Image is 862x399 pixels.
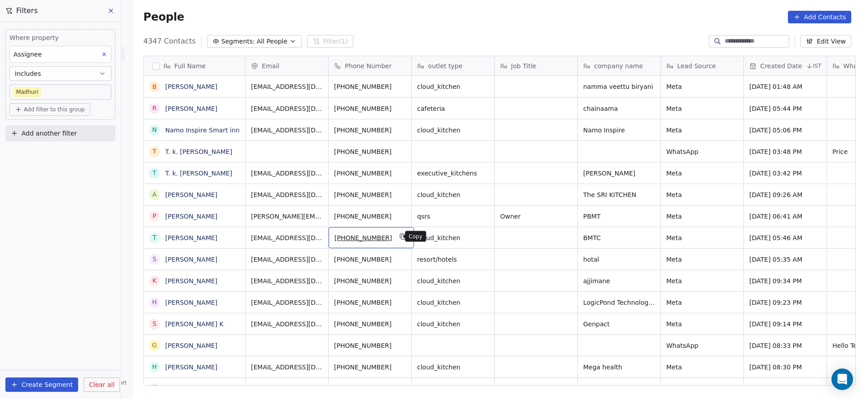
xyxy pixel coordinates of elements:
[749,147,821,156] span: [DATE] 03:48 PM
[251,126,323,135] span: [EMAIL_ADDRESS][DOMAIN_NAME]
[334,104,406,113] span: [PHONE_NUMBER]
[417,212,489,221] span: qsrs
[409,233,422,240] p: Copy
[749,384,821,393] span: [DATE] 05:17 PM
[500,212,572,221] span: Owner
[749,190,821,199] span: [DATE] 09:26 AM
[153,276,157,285] div: K
[334,320,406,329] span: [PHONE_NUMBER]
[251,212,323,221] span: [PERSON_NAME][EMAIL_ADDRESS][DOMAIN_NAME]
[749,363,821,372] span: [DATE] 08:30 PM
[165,385,217,392] a: [PERSON_NAME]
[417,384,489,393] span: caterers
[417,255,489,264] span: resort/hotels
[334,147,406,156] span: [PHONE_NUMBER]
[511,61,536,70] span: Job Title
[165,320,224,328] a: [PERSON_NAME] K
[749,341,821,350] span: [DATE] 08:33 PM
[813,62,822,70] span: IST
[165,342,217,349] a: [PERSON_NAME]
[334,384,406,393] span: [PHONE_NUMBER]
[334,190,406,199] span: [PHONE_NUMBER]
[583,169,655,178] span: [PERSON_NAME]
[417,320,489,329] span: cloud_kitchen
[334,233,392,242] span: [PHONE_NUMBER]
[583,104,655,113] span: chainaama
[417,104,489,113] span: cafeteria
[174,61,206,70] span: Full Name
[749,276,821,285] span: [DATE] 09:34 PM
[334,363,406,372] span: [PHONE_NUMBER]
[165,170,232,177] a: T. k. [PERSON_NAME]
[412,56,494,75] div: outlet type
[666,384,738,393] span: Meta
[749,104,821,113] span: [DATE] 05:44 PM
[495,56,577,75] div: Job Title
[251,384,323,393] span: [EMAIL_ADDRESS][DOMAIN_NAME]
[153,190,157,199] div: A
[165,148,232,155] a: T. k. [PERSON_NAME]
[165,364,217,371] a: [PERSON_NAME]
[583,190,655,199] span: The SRI KITCHEN
[666,320,738,329] span: Meta
[666,276,738,285] span: Meta
[749,233,821,242] span: [DATE] 05:46 AM
[152,341,157,350] div: G
[788,11,851,23] button: Add Contacts
[749,255,821,264] span: [DATE] 05:35 AM
[417,298,489,307] span: cloud_kitchen
[144,56,245,75] div: Full Name
[251,298,323,307] span: [EMAIL_ADDRESS][DOMAIN_NAME]
[334,298,406,307] span: [PHONE_NUMBER]
[257,37,287,46] span: All People
[153,211,156,221] div: P
[583,126,655,135] span: Namo Inspire
[594,61,643,70] span: company name
[417,126,489,135] span: cloud_kitchen
[666,169,738,178] span: Meta
[417,82,489,91] span: cloud_kitchen
[251,276,323,285] span: [EMAIL_ADDRESS][DOMAIN_NAME]
[153,82,157,92] div: b
[583,363,655,372] span: Mega health
[417,276,489,285] span: cloud_kitchen
[583,212,655,221] span: PBMT
[165,83,217,90] a: [PERSON_NAME]
[666,190,738,199] span: Meta
[583,82,655,91] span: namma veettu biryani
[583,384,655,393] span: GD Traders
[428,61,462,70] span: outlet type
[165,127,240,134] a: Namo Inspire Smart inn
[152,298,157,307] div: H
[417,190,489,199] span: cloud_kitchen
[677,61,716,70] span: Lead Source
[334,255,406,264] span: [PHONE_NUMBER]
[165,105,217,112] a: [PERSON_NAME]
[749,320,821,329] span: [DATE] 09:14 PM
[583,233,655,242] span: BMTC
[153,254,157,264] div: S
[666,255,738,264] span: Meta
[666,104,738,113] span: Meta
[221,37,255,46] span: Segments:
[417,363,489,372] span: cloud_kitchen
[165,256,217,263] a: [PERSON_NAME]
[165,191,217,198] a: [PERSON_NAME]
[666,147,738,156] span: WhatsApp
[143,10,184,24] span: People
[345,61,391,70] span: Phone Number
[329,56,411,75] div: Phone Number
[165,299,217,306] a: [PERSON_NAME]
[334,341,406,350] span: [PHONE_NUMBER]
[251,190,323,199] span: [EMAIL_ADDRESS][DOMAIN_NAME]
[749,212,821,221] span: [DATE] 06:41 AM
[760,61,802,70] span: Created Date
[334,169,406,178] span: [PHONE_NUMBER]
[152,104,157,113] div: R
[666,212,738,221] span: Meta
[246,56,328,75] div: Email
[251,363,323,372] span: [EMAIL_ADDRESS][DOMAIN_NAME]
[583,298,655,307] span: LogicPond Technologies
[749,169,821,178] span: [DATE] 03:42 PM
[251,82,323,91] span: [EMAIL_ADDRESS][DOMAIN_NAME]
